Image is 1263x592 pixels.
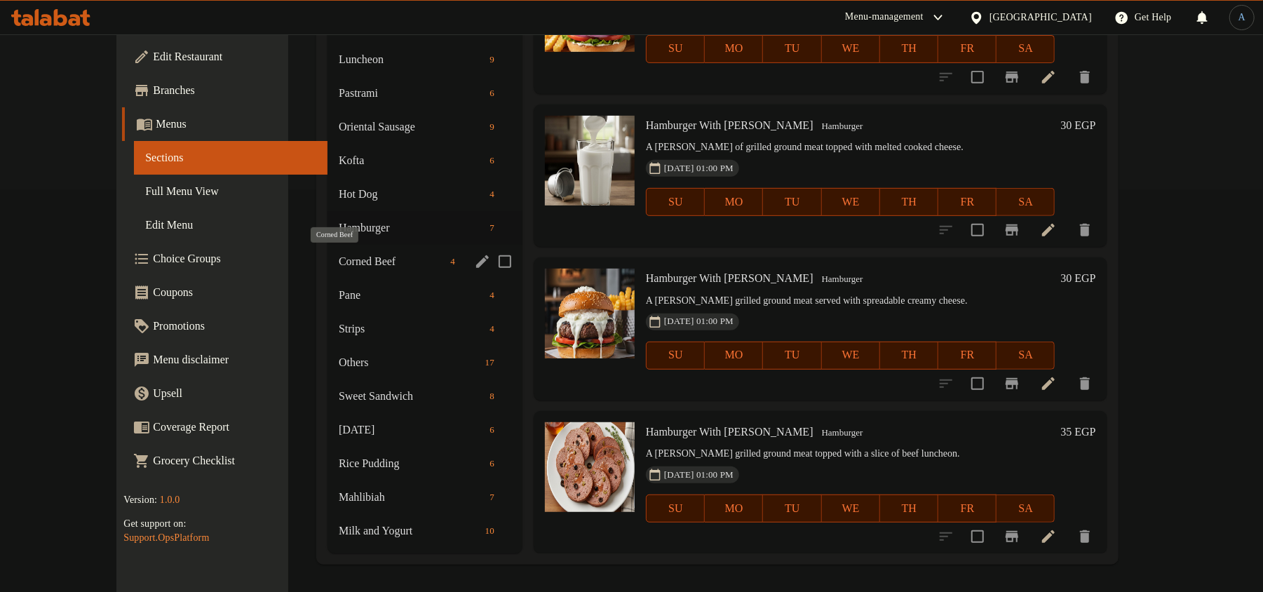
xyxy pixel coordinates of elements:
button: delete [1068,60,1102,94]
a: Menu disclaimer [122,343,327,377]
span: SU [652,345,699,365]
span: Edit Restaurant [153,48,316,65]
span: WE [828,345,874,365]
span: Select to update [963,62,992,92]
div: [GEOGRAPHIC_DATA] [990,10,1092,25]
button: FR [938,495,997,523]
button: delete [1068,520,1102,553]
img: Hamburger With Niston Cheese [545,116,635,206]
button: SA [997,495,1055,523]
span: 4 [484,188,500,201]
img: Hamburger With Kiri Cheese [545,269,635,358]
span: Choice Groups [153,250,316,267]
button: MO [705,35,763,63]
button: delete [1068,367,1102,401]
span: 10 [480,525,500,538]
span: TH [886,192,933,213]
h6: 35 EGP [1060,422,1095,442]
button: Branch-specific-item [995,213,1029,247]
button: delete [1068,213,1102,247]
span: Sections [145,149,316,166]
span: Grocery Checklist [153,452,316,469]
div: [DATE]6 [327,413,522,447]
button: SU [646,342,705,370]
span: TH [886,345,933,365]
a: Edit menu item [1040,222,1057,238]
div: items [484,220,500,236]
button: FR [938,188,997,216]
div: Menu-management [845,9,924,26]
a: Edit menu item [1040,375,1057,392]
span: 4 [445,255,461,269]
button: WE [822,188,880,216]
span: FR [944,499,991,519]
button: SA [997,188,1055,216]
button: TU [763,342,821,370]
div: Strips [339,321,484,337]
div: Hamburger7 [327,211,522,245]
div: Kofta6 [327,144,522,177]
span: Hamburger With [PERSON_NAME] [646,426,813,438]
span: WE [828,192,874,213]
span: SA [1002,39,1049,59]
span: 8 [484,390,500,403]
div: items [484,489,500,506]
button: TH [880,188,938,216]
span: SA [1002,345,1049,365]
div: Hamburger [816,271,869,288]
button: MO [705,342,763,370]
span: Full Menu View [145,183,316,200]
button: WE [822,495,880,523]
span: FR [944,39,991,59]
div: items [484,85,500,102]
div: items [484,186,500,203]
span: 7 [484,222,500,235]
span: Pane [339,287,484,304]
button: Branch-specific-item [995,60,1029,94]
p: A [PERSON_NAME] grilled ground meat topped with a slice of beef luncheon. [646,445,1055,463]
span: [DATE] 01:00 PM [658,162,739,175]
span: 17 [480,356,500,370]
div: Sweet Sandwich8 [327,379,522,413]
button: WE [822,342,880,370]
a: Upsell [122,377,327,410]
button: TH [880,495,938,523]
button: FR [938,35,997,63]
button: TH [880,35,938,63]
button: TH [880,342,938,370]
div: Others17 [327,346,522,379]
span: Version: [123,495,157,505]
span: SU [652,499,699,519]
span: SU [652,39,699,59]
a: Menus [122,107,327,141]
span: Hamburger [339,220,484,236]
span: Luncheon [339,51,484,68]
div: Hamburger [816,118,869,135]
div: items [484,152,500,169]
span: FR [944,345,991,365]
div: items [480,523,500,539]
span: 4 [484,289,500,302]
a: Sections [134,141,327,175]
span: 1.0.0 [160,495,180,505]
a: Promotions [122,309,327,343]
button: Branch-specific-item [995,367,1029,401]
button: SA [997,342,1055,370]
div: Hot Dog [339,186,484,203]
div: Pane4 [327,278,522,312]
span: Promotions [153,318,316,335]
span: Menu disclaimer [153,351,316,368]
span: 6 [484,87,500,100]
div: Rice Pudding [339,455,484,472]
span: Hamburger With [PERSON_NAME] [646,272,813,284]
h6: 30 EGP [1060,116,1095,135]
div: Hot Dog4 [327,177,522,211]
div: items [484,455,500,472]
span: [DATE] 01:00 PM [658,469,739,482]
span: Get support on: [123,518,186,529]
span: MO [710,39,757,59]
div: Oriental Sausage9 [327,110,522,144]
button: TU [763,188,821,216]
